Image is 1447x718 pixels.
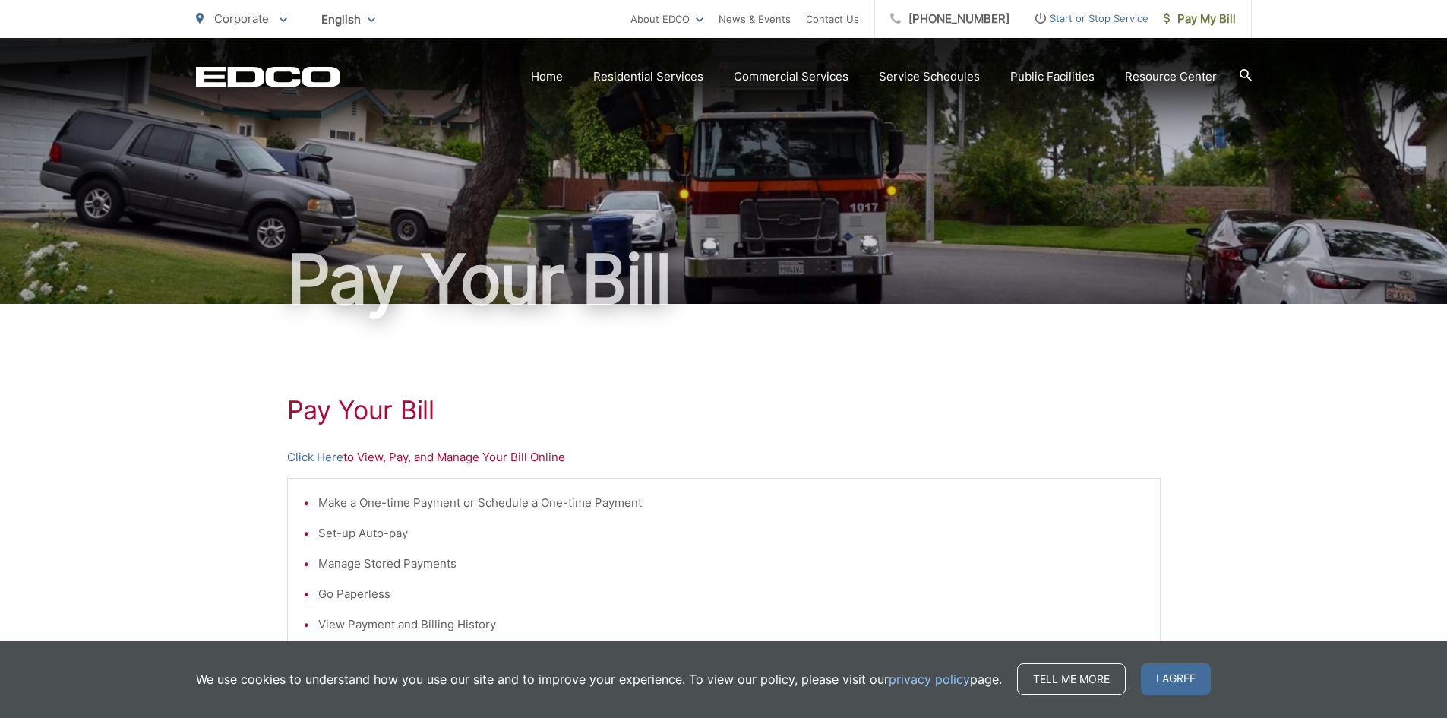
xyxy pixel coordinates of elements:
[879,68,980,86] a: Service Schedules
[889,670,970,688] a: privacy policy
[531,68,563,86] a: Home
[196,242,1252,318] h1: Pay Your Bill
[318,524,1145,542] li: Set-up Auto-pay
[719,10,791,28] a: News & Events
[318,555,1145,573] li: Manage Stored Payments
[318,494,1145,512] li: Make a One-time Payment or Schedule a One-time Payment
[1010,68,1095,86] a: Public Facilities
[287,448,343,467] a: Click Here
[318,585,1145,603] li: Go Paperless
[1141,663,1211,695] span: I agree
[734,68,848,86] a: Commercial Services
[310,6,387,33] span: English
[1164,10,1236,28] span: Pay My Bill
[196,66,340,87] a: EDCD logo. Return to the homepage.
[1017,663,1126,695] a: Tell me more
[1125,68,1217,86] a: Resource Center
[630,10,703,28] a: About EDCO
[196,670,1002,688] p: We use cookies to understand how you use our site and to improve your experience. To view our pol...
[287,395,1161,425] h1: Pay Your Bill
[318,615,1145,634] li: View Payment and Billing History
[593,68,703,86] a: Residential Services
[214,11,269,26] span: Corporate
[806,10,859,28] a: Contact Us
[287,448,1161,467] p: to View, Pay, and Manage Your Bill Online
